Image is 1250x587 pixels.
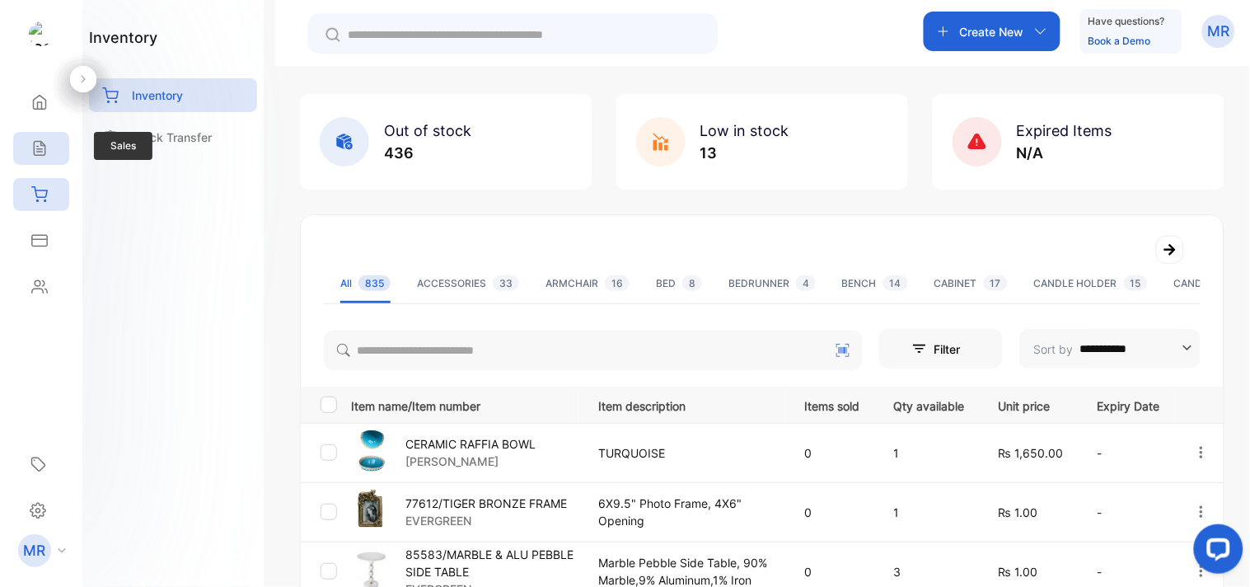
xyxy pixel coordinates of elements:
button: MR [1202,12,1235,51]
p: Inventory [132,87,183,104]
p: MR [24,540,46,561]
span: 33 [493,275,519,291]
div: CANDLE HOLDER [1034,276,1148,291]
span: ₨ 1.00 [999,505,1038,519]
p: Qty available [894,394,965,415]
span: 16 [605,275,630,291]
a: Book a Demo [1088,35,1151,47]
span: 15 [1124,275,1148,291]
span: 8 [682,275,702,291]
span: 835 [358,275,391,291]
span: Expired Items [1017,122,1112,139]
p: Stock Transfer [132,129,212,146]
img: item [351,490,392,531]
a: Stock Transfer [89,120,257,154]
p: Create New [960,23,1024,40]
p: 6X9.5" Photo Frame, 4X6" Opening [598,495,771,529]
p: 0 [805,444,860,462]
span: ₨ 1,650.00 [999,446,1064,460]
p: 1 [894,504,965,521]
span: 4 [796,275,816,291]
p: Unit price [999,394,1064,415]
p: EVERGREEN [405,512,567,529]
p: CERAMIC RAFFIA BOWL [405,435,536,453]
p: Item description [598,394,771,415]
p: Sort by [1034,340,1074,358]
img: item [351,430,392,472]
p: MR [1208,21,1230,42]
p: 436 [384,142,471,164]
span: Out of stock [384,122,471,139]
p: [PERSON_NAME] [405,453,536,470]
span: 14 [883,275,908,291]
h1: inventory [89,26,157,49]
p: 13 [700,142,789,164]
div: CABINET [934,276,1008,291]
p: 0 [805,504,860,521]
button: Sort by [1019,329,1201,369]
span: Sales [94,132,152,160]
img: logo [29,21,54,46]
p: 3 [894,563,965,580]
p: Item name/Item number [351,394,578,415]
p: - [1098,563,1160,580]
span: Low in stock [700,122,789,139]
div: All [340,276,391,291]
p: 0 [805,563,860,580]
a: Inventory [89,78,257,112]
div: BEDRUNNER [728,276,816,291]
p: 85583/MARBLE & ALU PEBBLE SIDE TABLE [405,546,578,580]
span: ₨ 1.00 [999,565,1038,579]
p: 1 [894,444,965,462]
div: BENCH [842,276,908,291]
p: 77612/TIGER BRONZE FRAME [405,495,567,512]
div: ACCESSORIES [417,276,519,291]
div: ARMCHAIR [545,276,630,291]
p: Have questions? [1088,13,1165,30]
p: Items sold [805,394,860,415]
p: - [1098,444,1160,462]
p: - [1098,504,1160,521]
button: Create New [924,12,1060,51]
iframe: LiveChat chat widget [1181,518,1250,587]
p: Expiry Date [1098,394,1160,415]
p: N/A [1017,142,1112,164]
p: TURQUOISE [598,444,771,462]
span: 17 [984,275,1008,291]
div: BED [656,276,702,291]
